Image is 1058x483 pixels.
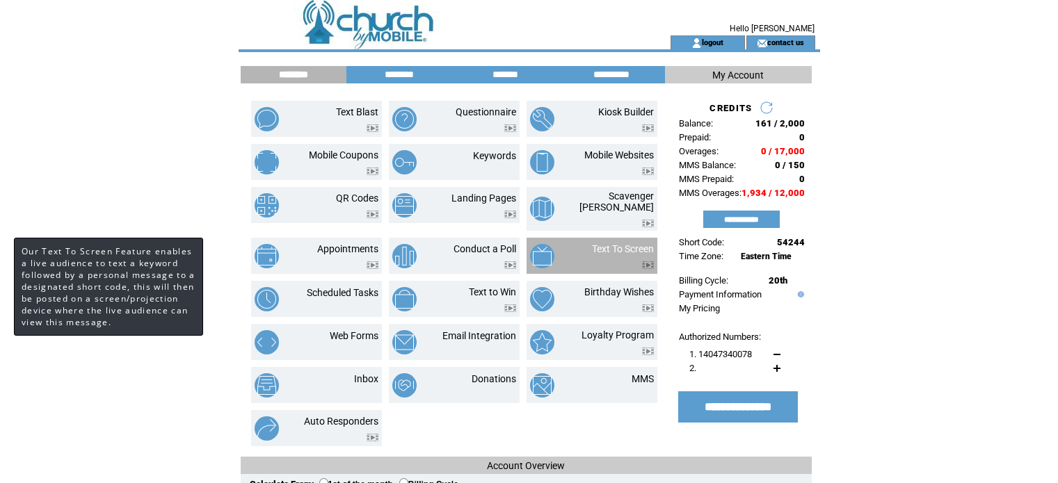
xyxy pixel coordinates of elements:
[530,330,554,354] img: loyalty-program.png
[255,287,279,311] img: scheduled-tasks.png
[799,132,805,142] span: 0
[255,330,279,354] img: web-forms.png
[679,303,720,313] a: My Pricing
[255,416,279,441] img: auto-responders.png
[679,331,761,342] span: Authorized Numbers:
[530,373,554,398] img: mms.png
[642,124,654,132] img: video.png
[354,373,378,384] a: Inbox
[392,244,417,268] img: conduct-a-poll.png
[755,118,805,129] span: 161 / 2,000
[710,103,752,113] span: CREDITS
[742,188,805,198] span: 1,934 / 12,000
[691,38,702,49] img: account_icon.gif
[530,107,554,131] img: kiosk-builder.png
[530,287,554,311] img: birthday-wishes.png
[679,275,728,286] span: Billing Cycle:
[487,460,565,471] span: Account Overview
[392,150,417,174] img: keywords.png
[530,150,554,174] img: mobile-websites.png
[451,193,516,204] a: Landing Pages
[469,286,516,297] a: Text to Win
[473,150,516,161] a: Keywords
[702,38,723,47] a: logout
[367,124,378,132] img: video.png
[454,243,516,254] a: Conduct a Poll
[712,69,764,81] span: My Account
[392,107,417,131] img: questionnaire.png
[392,287,417,311] img: text-to-win.png
[642,304,654,312] img: video.png
[392,193,417,218] img: landing-pages.png
[504,304,516,312] img: video.png
[255,193,279,218] img: qr-codes.png
[730,24,815,33] span: Hello [PERSON_NAME]
[632,373,654,384] a: MMS
[761,146,805,156] span: 0 / 17,000
[456,106,516,117] a: Questionnaire
[336,106,378,117] a: Text Blast
[679,146,719,156] span: Overages:
[255,107,279,131] img: text-blast.png
[472,373,516,384] a: Donations
[367,261,378,269] img: video.png
[530,244,554,268] img: text-to-screen.png
[504,261,516,269] img: video.png
[642,167,654,175] img: video.png
[689,363,696,373] span: 2.
[392,330,417,354] img: email-integration.png
[679,251,723,261] span: Time Zone:
[689,349,752,359] span: 1. 14047340078
[775,160,805,170] span: 0 / 150
[392,373,417,398] img: donations.png
[255,244,279,268] img: appointments.png
[255,150,279,174] img: mobile-coupons.png
[679,160,736,170] span: MMS Balance:
[504,124,516,132] img: video.png
[330,330,378,341] a: Web Forms
[799,174,805,184] span: 0
[367,167,378,175] img: video.png
[255,373,279,398] img: inbox.png
[592,243,654,254] a: Text To Screen
[679,132,711,142] span: Prepaid:
[794,291,804,297] img: help.gif
[757,38,767,49] img: contact_us_icon.gif
[304,416,378,427] a: Auto Responders
[504,211,516,218] img: video.png
[777,237,805,247] span: 54244
[741,252,792,261] span: Eastern Time
[530,197,554,221] img: scavenger-hunt.png
[582,329,654,341] a: Loyalty Program
[367,434,378,441] img: video.png
[642,220,654,227] img: video.png
[598,106,654,117] a: Kiosk Builder
[642,347,654,355] img: video.png
[336,193,378,204] a: QR Codes
[22,245,195,328] span: Our Text To Screen Feature enables a live audience to text a keyword followed by a personal messa...
[584,286,654,297] a: Birthday Wishes
[679,174,734,184] span: MMS Prepaid:
[769,275,787,286] span: 20th
[442,330,516,341] a: Email Integration
[307,287,378,298] a: Scheduled Tasks
[367,211,378,218] img: video.png
[309,149,378,161] a: Mobile Coupons
[642,261,654,269] img: video.png
[584,149,654,161] a: Mobile Websites
[767,38,804,47] a: contact us
[679,289,762,300] a: Payment Information
[679,237,724,247] span: Short Code:
[579,190,654,213] a: Scavenger [PERSON_NAME]
[679,118,713,129] span: Balance:
[679,188,742,198] span: MMS Overages:
[317,243,378,254] a: Appointments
